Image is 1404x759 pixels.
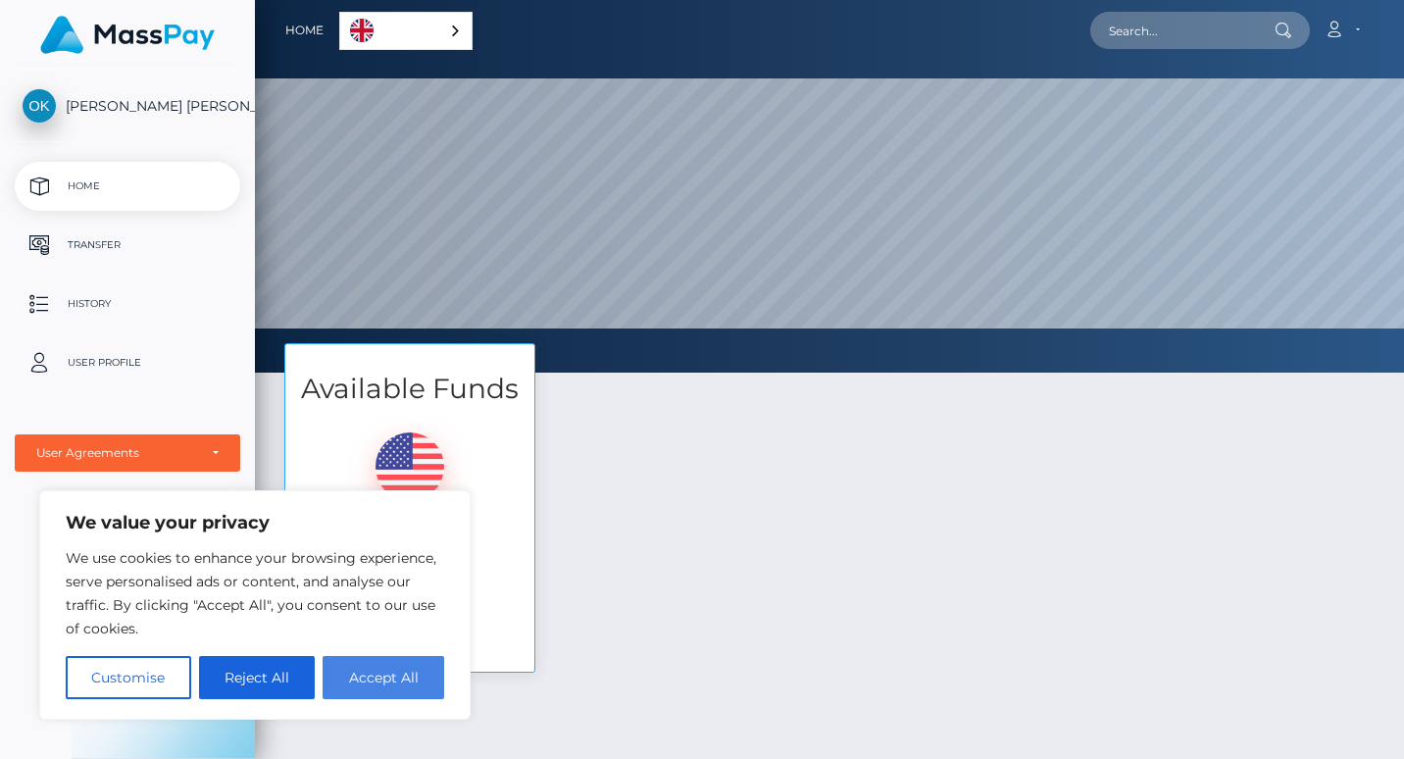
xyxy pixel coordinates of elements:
[199,656,316,699] button: Reject All
[66,546,444,640] p: We use cookies to enhance your browsing experience, serve personalised ads or content, and analys...
[15,162,240,211] a: Home
[285,408,534,611] div: USD Balance
[66,656,191,699] button: Customise
[36,445,197,461] div: User Agreements
[1090,12,1275,49] input: Search...
[339,12,473,50] div: Language
[23,230,232,260] p: Transfer
[285,10,324,51] a: Home
[15,97,240,115] span: [PERSON_NAME] [PERSON_NAME] DONOUNGO KONE
[23,348,232,378] p: User Profile
[23,289,232,319] p: History
[66,511,444,534] p: We value your privacy
[15,434,240,472] button: User Agreements
[323,656,444,699] button: Accept All
[340,13,472,49] a: English
[40,16,215,54] img: MassPay
[39,490,471,720] div: We value your privacy
[23,172,232,201] p: Home
[376,432,444,501] img: USD.png
[15,221,240,270] a: Transfer
[15,279,240,329] a: History
[15,338,240,387] a: User Profile
[285,370,534,408] h3: Available Funds
[339,12,473,50] aside: Language selected: English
